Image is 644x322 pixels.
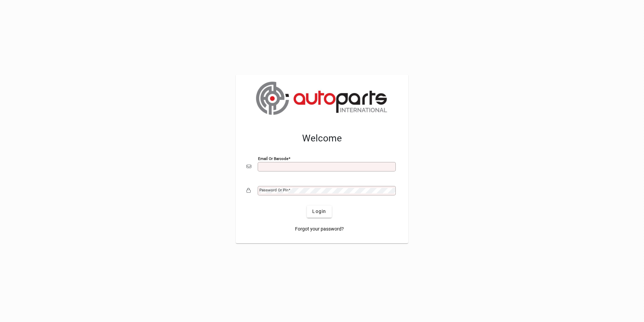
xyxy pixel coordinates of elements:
button: Login [307,206,331,218]
span: Forgot your password? [295,225,344,233]
a: Forgot your password? [292,223,347,235]
h2: Welcome [247,133,397,144]
mat-label: Email or Barcode [258,156,288,161]
span: Login [312,208,326,215]
mat-label: Password or Pin [259,188,288,192]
